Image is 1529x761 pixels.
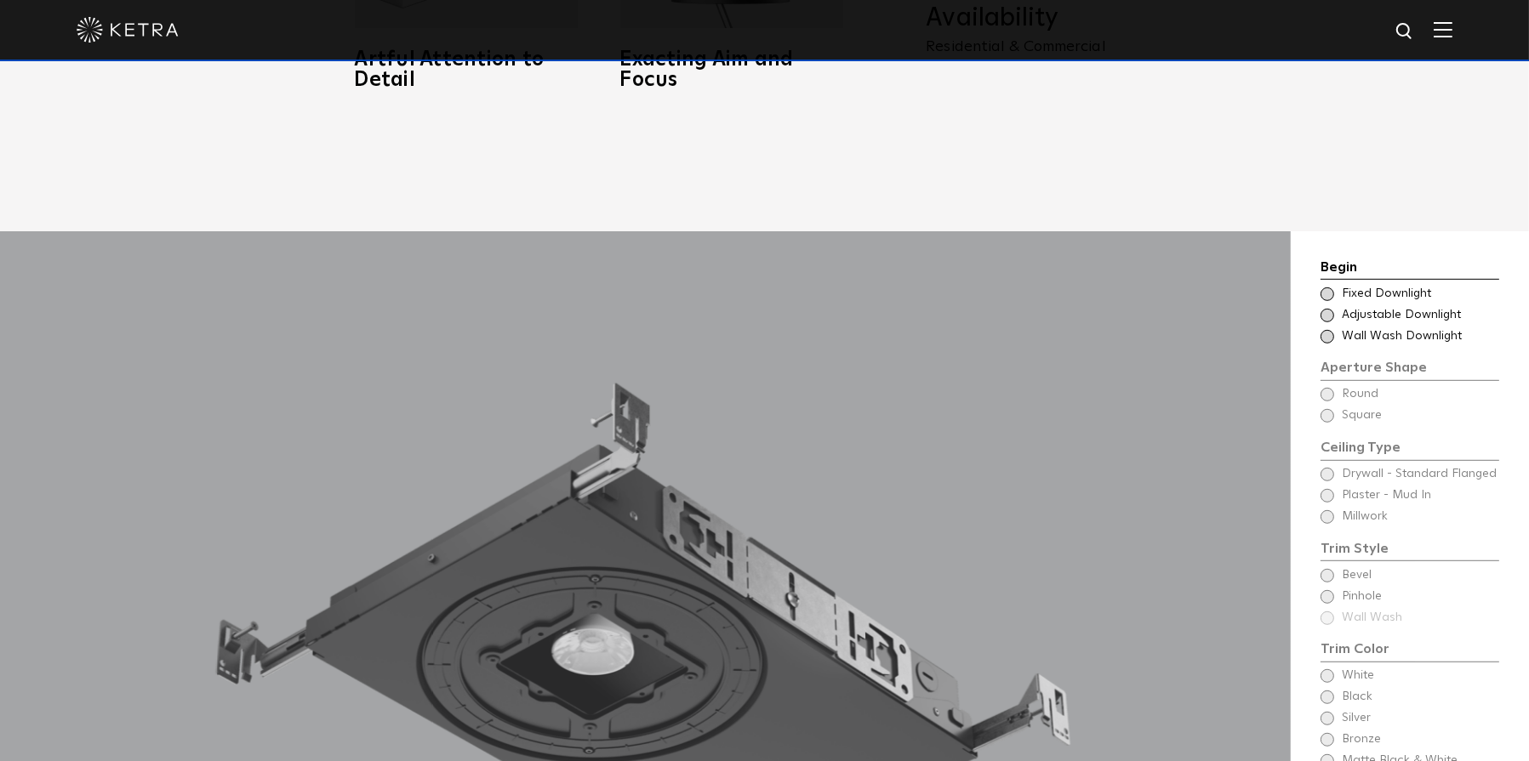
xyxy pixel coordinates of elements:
h3: Exacting Aim and Focus [620,49,843,90]
span: Adjustable Downlight [1342,307,1498,324]
img: ketra-logo-2019-white [77,17,179,43]
img: search icon [1395,21,1416,43]
span: Fixed Downlight [1342,286,1498,303]
span: Wall Wash Downlight [1342,328,1498,345]
h3: Artful Attention to Detail [355,49,578,90]
img: Hamburger%20Nav.svg [1434,21,1452,37]
div: Begin [1321,257,1499,281]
